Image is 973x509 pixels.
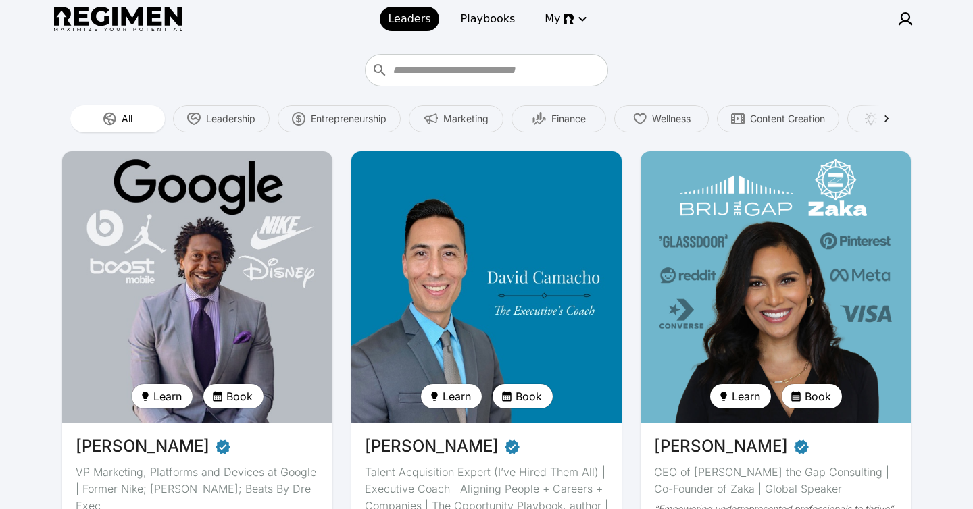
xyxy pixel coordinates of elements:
[187,112,201,126] img: Leadership
[461,11,516,27] span: Playbooks
[654,434,788,458] span: [PERSON_NAME]
[504,434,520,458] span: Verified partner - David Camacho
[897,11,914,27] img: user icon
[311,112,386,126] span: Entrepreneurship
[453,7,524,31] a: Playbooks
[614,105,709,132] button: Wellness
[512,105,606,132] button: Finance
[153,388,182,404] span: Learn
[132,384,193,408] button: Learn
[551,112,586,126] span: Finance
[717,105,839,132] button: Content Creation
[292,112,305,126] img: Entrepreneurship
[545,11,560,27] span: My
[380,7,439,31] a: Leaders
[54,7,182,32] img: Regimen logo
[443,112,489,126] span: Marketing
[215,434,231,458] span: Verified partner - Daryl Butler
[388,11,430,27] span: Leaders
[409,105,503,132] button: Marketing
[103,112,116,126] img: All
[226,388,253,404] span: Book
[365,434,499,458] span: [PERSON_NAME]
[532,112,546,126] img: Finance
[847,105,942,132] button: Creativity
[173,105,270,132] button: Leadership
[710,384,771,408] button: Learn
[351,151,622,423] img: avatar of David Camacho
[537,7,593,31] button: My
[641,151,911,423] img: avatar of Devika Brij
[652,112,691,126] span: Wellness
[782,384,842,408] button: Book
[62,151,332,423] img: avatar of Daryl Butler
[122,112,132,126] span: All
[278,105,401,132] button: Entrepreneurship
[493,384,553,408] button: Book
[793,434,809,458] span: Verified partner - Devika Brij
[421,384,482,408] button: Learn
[654,464,897,498] div: CEO of [PERSON_NAME] the Gap Consulting | Co-Founder of Zaka | Global Speaker
[203,384,264,408] button: Book
[424,112,438,126] img: Marketing
[516,388,542,404] span: Book
[805,388,831,404] span: Book
[76,434,209,458] span: [PERSON_NAME]
[206,112,255,126] span: Leadership
[365,54,608,86] div: Who do you want to learn from?
[443,388,471,404] span: Learn
[750,112,825,126] span: Content Creation
[732,388,760,404] span: Learn
[70,105,165,132] button: All
[633,112,647,126] img: Wellness
[731,112,745,126] img: Content Creation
